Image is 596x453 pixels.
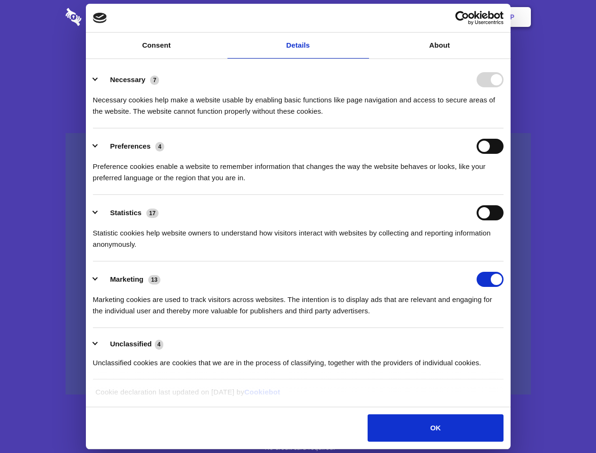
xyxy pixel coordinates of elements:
span: 17 [146,209,159,218]
label: Marketing [110,275,143,283]
button: Necessary (7) [93,72,165,87]
label: Statistics [110,209,142,217]
img: logo-wordmark-white-trans-d4663122ce5f474addd5e946df7df03e33cb6a1c49d2221995e7729f52c070b2.svg [66,8,146,26]
button: Statistics (17) [93,205,165,220]
a: Contact [383,2,426,32]
h1: Eliminate Slack Data Loss. [66,42,531,76]
div: Preference cookies enable a website to remember information that changes the way the website beha... [93,154,504,184]
button: Unclassified (4) [93,338,169,350]
h4: Auto-redaction of sensitive data, encrypted data sharing and self-destructing private chats. Shar... [66,86,531,117]
span: 7 [150,75,159,85]
div: Marketing cookies are used to track visitors across websites. The intention is to display ads tha... [93,287,504,317]
button: Preferences (4) [93,139,170,154]
div: Statistic cookies help website owners to understand how visitors interact with websites by collec... [93,220,504,250]
div: Necessary cookies help make a website usable by enabling basic functions like page navigation and... [93,87,504,117]
span: 4 [155,340,164,349]
span: 4 [155,142,164,151]
button: Marketing (13) [93,272,167,287]
a: Login [428,2,469,32]
button: OK [368,414,503,442]
a: About [369,33,511,59]
a: Details [227,33,369,59]
a: Wistia video thumbnail [66,133,531,395]
a: Cookiebot [244,388,280,396]
img: logo [93,13,107,23]
div: Cookie declaration last updated on [DATE] by [88,386,508,405]
label: Preferences [110,142,151,150]
a: Consent [86,33,227,59]
a: Usercentrics Cookiebot - opens in a new window [421,11,504,25]
span: 13 [148,275,160,285]
label: Necessary [110,75,145,84]
iframe: Drift Widget Chat Controller [549,406,585,442]
a: Pricing [277,2,318,32]
div: Unclassified cookies are cookies that we are in the process of classifying, together with the pro... [93,350,504,369]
